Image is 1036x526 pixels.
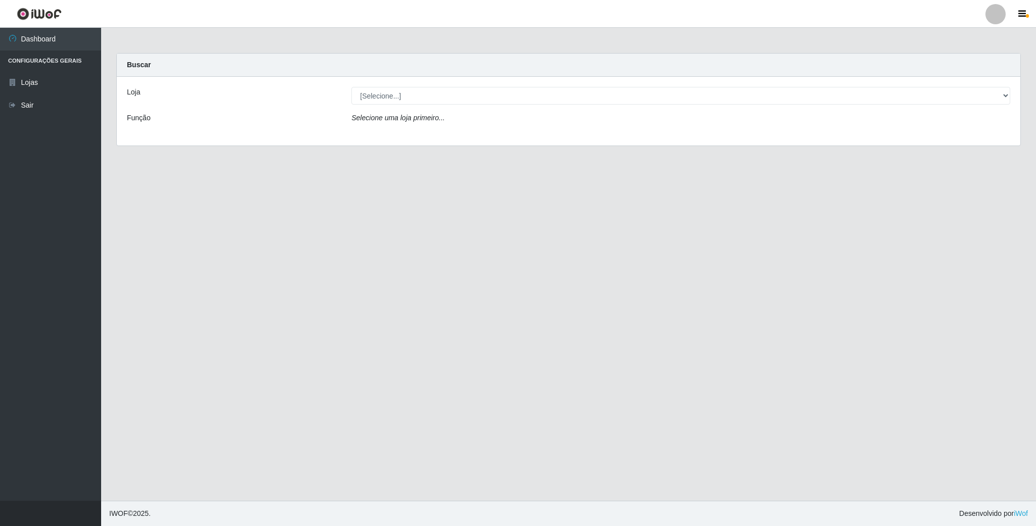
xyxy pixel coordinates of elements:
label: Função [127,113,151,123]
strong: Buscar [127,61,151,69]
span: Desenvolvido por [959,508,1028,519]
a: iWof [1014,509,1028,517]
i: Selecione uma loja primeiro... [351,114,444,122]
span: © 2025 . [109,508,151,519]
span: IWOF [109,509,128,517]
img: CoreUI Logo [17,8,62,20]
label: Loja [127,87,140,98]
